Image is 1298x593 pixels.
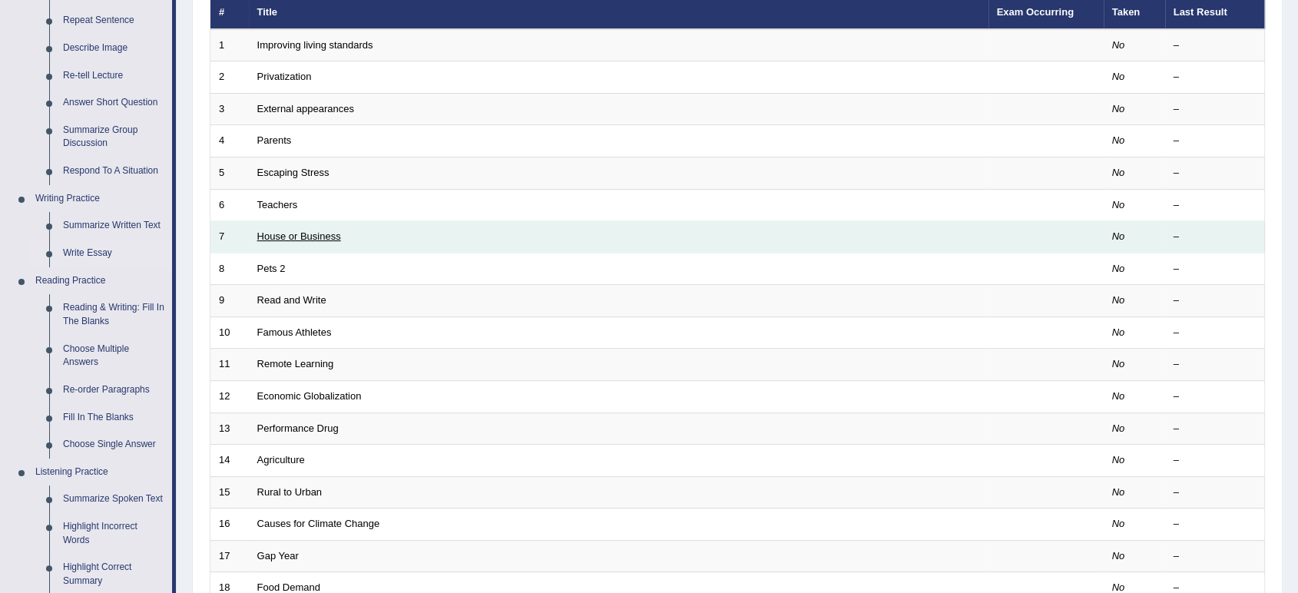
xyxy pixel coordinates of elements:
[257,263,286,274] a: Pets 2
[210,157,249,190] td: 5
[210,380,249,412] td: 12
[257,358,334,369] a: Remote Learning
[210,316,249,349] td: 10
[257,518,380,529] a: Causes for Climate Change
[1174,230,1257,244] div: –
[28,185,172,213] a: Writing Practice
[257,199,298,210] a: Teachers
[56,62,172,90] a: Re-tell Lecture
[257,550,299,562] a: Gap Year
[257,454,305,465] a: Agriculture
[210,476,249,509] td: 15
[257,326,332,338] a: Famous Athletes
[1112,550,1125,562] em: No
[1112,167,1125,178] em: No
[257,103,354,114] a: External appearances
[28,267,172,295] a: Reading Practice
[210,253,249,285] td: 8
[56,35,172,62] a: Describe Image
[1174,326,1257,340] div: –
[1112,134,1125,146] em: No
[257,294,326,306] a: Read and Write
[1174,166,1257,181] div: –
[257,581,320,593] a: Food Demand
[56,7,172,35] a: Repeat Sentence
[56,376,172,404] a: Re-order Paragraphs
[1112,486,1125,498] em: No
[257,230,341,242] a: House or Business
[1174,70,1257,84] div: –
[1174,262,1257,277] div: –
[1112,199,1125,210] em: No
[210,61,249,94] td: 2
[1112,71,1125,82] em: No
[210,509,249,541] td: 16
[1112,390,1125,402] em: No
[257,422,339,434] a: Performance Drug
[257,390,362,402] a: Economic Globalization
[56,404,172,432] a: Fill In The Blanks
[210,285,249,317] td: 9
[997,6,1074,18] a: Exam Occurring
[1174,198,1257,213] div: –
[257,71,312,82] a: Privatization
[56,212,172,240] a: Summarize Written Text
[210,29,249,61] td: 1
[56,336,172,376] a: Choose Multiple Answers
[56,431,172,459] a: Choose Single Answer
[1174,389,1257,404] div: –
[257,39,373,51] a: Improving living standards
[210,221,249,253] td: 7
[56,513,172,554] a: Highlight Incorrect Words
[210,349,249,381] td: 11
[1112,39,1125,51] em: No
[1112,294,1125,306] em: No
[210,445,249,477] td: 14
[1174,134,1257,148] div: –
[28,459,172,486] a: Listening Practice
[56,485,172,513] a: Summarize Spoken Text
[1112,422,1125,434] em: No
[210,125,249,157] td: 4
[1174,102,1257,117] div: –
[1112,581,1125,593] em: No
[56,294,172,335] a: Reading & Writing: Fill In The Blanks
[1174,517,1257,532] div: –
[1112,103,1125,114] em: No
[56,157,172,185] a: Respond To A Situation
[1112,230,1125,242] em: No
[1174,293,1257,308] div: –
[1112,263,1125,274] em: No
[1174,453,1257,468] div: –
[210,93,249,125] td: 3
[1112,358,1125,369] em: No
[210,189,249,221] td: 6
[1174,38,1257,53] div: –
[257,167,329,178] a: Escaping Stress
[1174,485,1257,500] div: –
[1174,549,1257,564] div: –
[210,540,249,572] td: 17
[1112,454,1125,465] em: No
[1112,326,1125,338] em: No
[1174,357,1257,372] div: –
[56,89,172,117] a: Answer Short Question
[257,486,323,498] a: Rural to Urban
[56,240,172,267] a: Write Essay
[1174,422,1257,436] div: –
[257,134,292,146] a: Parents
[210,412,249,445] td: 13
[56,117,172,157] a: Summarize Group Discussion
[1112,518,1125,529] em: No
